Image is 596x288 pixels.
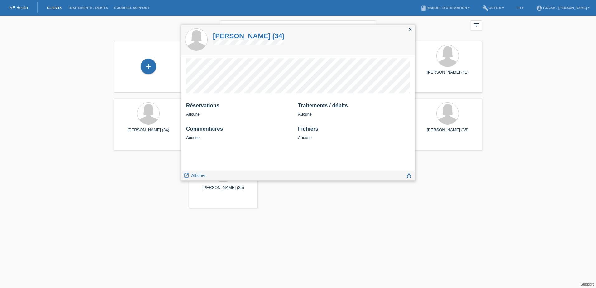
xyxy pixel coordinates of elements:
[298,126,410,135] h2: Fichiers
[186,103,293,112] h2: Réservations
[513,6,527,10] a: FR ▾
[421,5,427,11] i: book
[65,6,111,10] a: Traitements / débits
[111,6,152,10] a: Courriel Support
[482,5,488,11] i: build
[213,32,285,40] a: [PERSON_NAME] (34)
[408,27,413,32] i: close
[184,171,206,179] a: launch Afficher
[141,61,156,72] div: Enregistrer le client
[406,172,412,179] i: star_border
[580,282,594,286] a: Support
[220,20,376,35] input: Recherche...
[418,70,477,80] div: [PERSON_NAME] (41)
[194,185,252,195] div: [PERSON_NAME] (25)
[473,22,480,28] i: filter_list
[418,127,477,137] div: [PERSON_NAME] (35)
[186,103,293,117] div: Aucune
[186,126,293,140] div: Aucune
[298,126,410,140] div: Aucune
[533,6,593,10] a: account_circleTOA SA - [PERSON_NAME] ▾
[298,103,410,117] div: Aucune
[417,6,473,10] a: bookManuel d’utilisation ▾
[406,173,412,180] a: star_border
[44,6,65,10] a: Clients
[536,5,542,11] i: account_circle
[191,173,206,178] span: Afficher
[298,103,410,112] h2: Traitements / débits
[9,5,28,10] a: MF Health
[479,6,507,10] a: buildOutils ▾
[186,126,293,135] h2: Commentaires
[119,127,178,137] div: [PERSON_NAME] (34)
[184,173,189,178] i: launch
